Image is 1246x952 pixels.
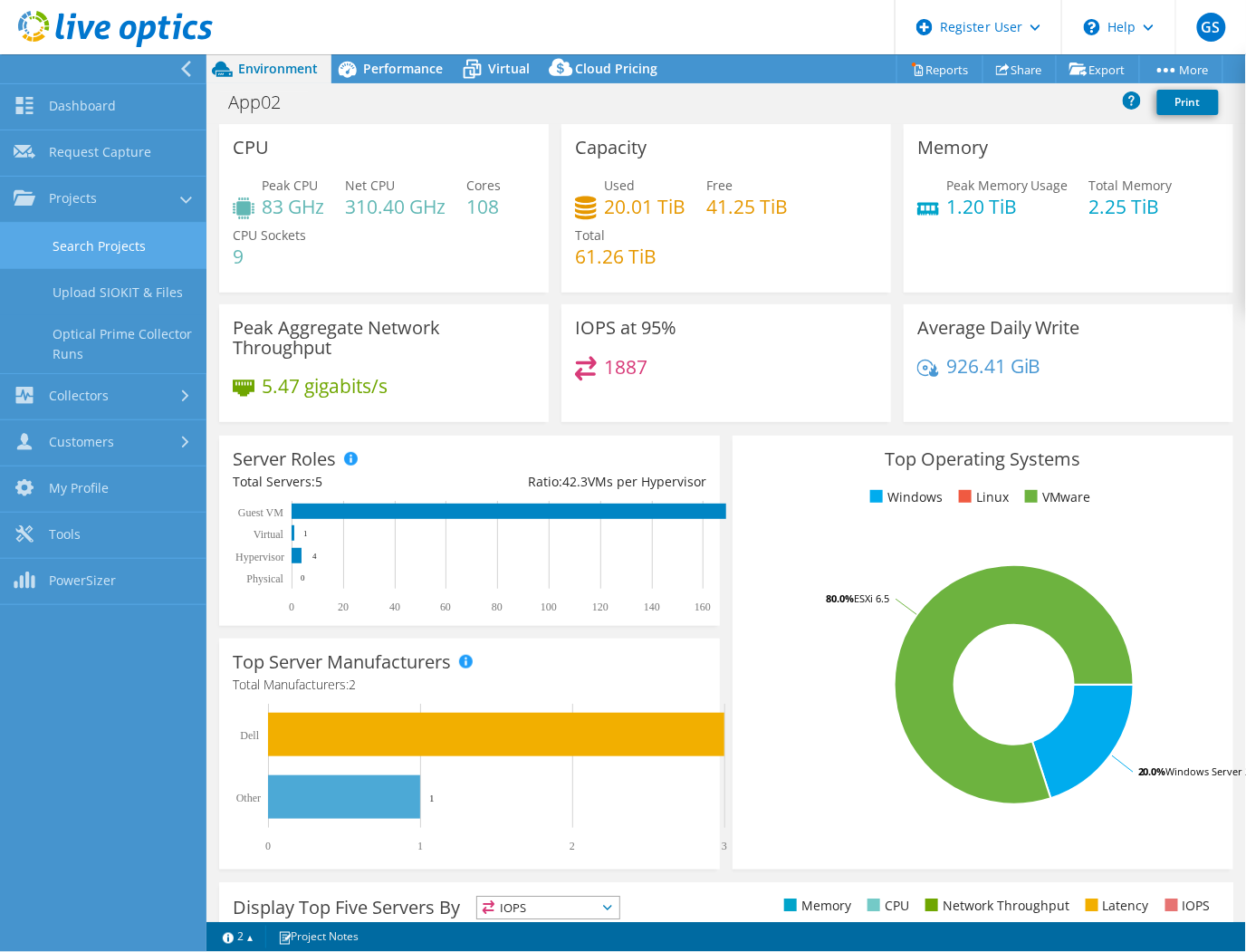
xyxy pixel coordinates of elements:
[265,926,371,948] a: Project Notes
[1056,55,1140,83] a: Export
[262,376,388,396] h4: 5.47 gigabits/s
[1197,13,1226,42] span: GS
[233,138,269,158] h3: CPU
[233,472,469,492] div: Total Servers:
[233,246,306,266] h4: 9
[946,356,1041,376] h4: 926.41 GiB
[303,529,308,538] text: 1
[982,55,1057,83] a: Share
[541,601,557,613] text: 100
[575,60,657,77] span: Cloud Pricing
[722,840,727,852] text: 3
[488,60,530,77] span: Virtual
[233,226,306,244] span: CPU Sockets
[896,55,983,83] a: Reports
[338,601,349,613] text: 20
[1138,764,1166,778] tspan: 20.0%
[1157,90,1219,115] a: Print
[1084,19,1100,35] svg: \n
[440,601,451,613] text: 60
[220,92,309,112] h1: App02
[466,177,501,194] span: Cores
[262,177,318,194] span: Peak CPU
[706,197,788,216] h4: 41.25 TiB
[695,601,711,613] text: 160
[254,528,284,541] text: Virtual
[233,675,706,695] h4: Total Manufacturers:
[1081,896,1149,916] li: Latency
[1139,55,1223,83] a: More
[917,318,1080,338] h3: Average Daily Write
[946,177,1069,194] span: Peak Memory Usage
[917,138,988,158] h3: Memory
[1021,487,1091,507] li: VMware
[562,473,588,490] span: 42.3
[238,60,318,77] span: Environment
[604,177,635,194] span: Used
[492,601,503,613] text: 80
[780,896,851,916] li: Memory
[826,591,854,605] tspan: 80.0%
[706,177,733,194] span: Free
[1161,896,1211,916] li: IOPS
[604,357,647,377] h4: 1887
[592,601,609,613] text: 120
[854,591,889,605] tspan: ESXi 6.5
[954,487,1009,507] li: Linux
[1089,177,1173,194] span: Total Memory
[921,896,1069,916] li: Network Throughput
[345,197,446,216] h4: 310.40 GHz
[604,197,685,216] h4: 20.01 TiB
[429,793,435,803] text: 1
[477,897,619,918] span: IOPS
[315,473,322,490] span: 5
[210,926,266,948] a: 2
[349,676,356,693] span: 2
[240,729,259,742] text: Dell
[233,318,535,358] h3: Peak Aggregate Network Throughput
[262,197,324,216] h4: 83 GHz
[575,138,647,158] h3: Capacity
[312,552,317,561] text: 4
[363,60,443,77] span: Performance
[246,572,283,585] text: Physical
[301,573,305,582] text: 0
[238,506,283,519] text: Guest VM
[570,840,575,852] text: 2
[866,487,943,507] li: Windows
[466,197,501,216] h4: 108
[233,449,336,469] h3: Server Roles
[575,246,657,266] h4: 61.26 TiB
[345,177,395,194] span: Net CPU
[575,226,605,244] span: Total
[265,840,271,852] text: 0
[1089,197,1173,216] h4: 2.25 TiB
[644,601,660,613] text: 140
[417,840,423,852] text: 1
[289,601,294,613] text: 0
[469,472,705,492] div: Ratio: VMs per Hypervisor
[746,449,1220,469] h3: Top Operating Systems
[236,792,261,804] text: Other
[233,652,451,672] h3: Top Server Manufacturers
[235,551,284,563] text: Hypervisor
[863,896,909,916] li: CPU
[575,318,676,338] h3: IOPS at 95%
[389,601,400,613] text: 40
[946,197,1069,216] h4: 1.20 TiB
